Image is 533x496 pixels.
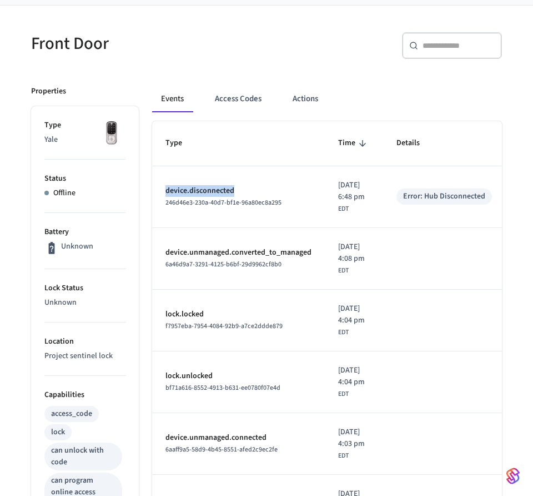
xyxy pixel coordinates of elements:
span: 246d46e3-230a-40d7-bf1e-96a80ec8a295 [165,198,281,207]
div: America/New_York [338,180,370,214]
p: device.unmanaged.connected [165,432,311,444]
span: Type [165,135,197,152]
h5: Front Door [31,32,260,55]
span: EDT [338,389,349,399]
p: Properties [31,86,66,97]
span: EDT [338,204,349,214]
div: access_code [51,408,92,420]
p: Unknown [44,297,125,309]
span: 6a46d9a7-3291-4125-b6bf-29d9962cf8b0 [165,260,281,269]
div: America/New_York [338,426,370,461]
span: bf71a616-8552-4913-b631-ee0780f07e4d [165,383,280,393]
p: device.disconnected [165,185,311,197]
div: ant example [152,86,502,112]
p: Battery [44,226,125,238]
span: EDT [338,266,349,276]
p: Unknown [61,241,93,252]
p: Type [44,120,125,131]
div: America/New_York [338,241,370,276]
p: Location [44,336,125,348]
span: [DATE] 6:48 pm [338,180,370,203]
div: America/New_York [338,303,370,338]
p: lock.locked [165,309,311,320]
span: [DATE] 4:03 pm [338,426,370,450]
button: Access Codes [206,86,270,112]
span: [DATE] 4:08 pm [338,241,370,265]
span: [DATE] 4:04 pm [338,365,370,388]
div: America/New_York [338,365,370,399]
p: lock.unlocked [165,370,311,382]
p: Lock Status [44,282,125,294]
img: Yale Assure Touchscreen Wifi Smart Lock, Satin Nickel, Front [98,120,125,147]
p: device.unmanaged.converted_to_managed [165,247,311,259]
span: f7957eba-7954-4084-92b9-a7ce2ddde879 [165,321,283,331]
p: Capabilities [44,389,125,401]
span: [DATE] 4:04 pm [338,303,370,326]
div: Error: Hub Disconnected [403,191,485,202]
p: Status [44,173,125,185]
p: Yale [44,134,125,146]
button: Actions [284,86,327,112]
span: EDT [338,451,349,461]
div: lock [51,426,65,438]
div: can unlock with code [51,445,115,468]
button: Events [152,86,193,112]
p: Project sentinel lock [44,350,125,362]
span: 6aaff9a5-58d9-4b45-8551-afed2c9ec2fe [165,445,278,454]
p: Offline [53,187,76,199]
img: SeamLogoGradient.69752ec5.svg [506,467,520,485]
span: Details [396,135,434,152]
span: EDT [338,328,349,338]
span: Time [338,135,370,152]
